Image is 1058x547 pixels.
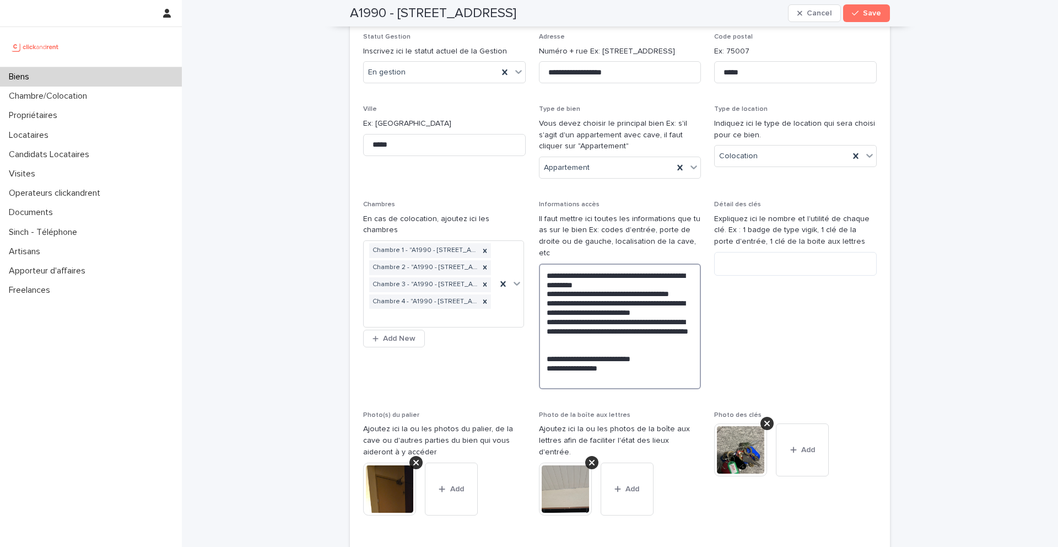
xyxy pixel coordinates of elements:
p: Inscrivez ici le statut actuel de la Gestion [363,46,526,57]
p: En cas de colocation, ajoutez ici les chambres [363,213,526,237]
div: Chambre 1 - "A1990 - [STREET_ADDRESS]" [369,243,479,258]
span: Photo(s) du palier [363,412,419,419]
img: UCB0brd3T0yccxBKYDjQ [9,36,62,58]
div: Chambre 4 - "A1990 - [STREET_ADDRESS]" [369,294,479,309]
div: Chambre 3 - "A1990 - [STREET_ADDRESS]" [369,277,479,292]
p: Numéro + rue Ex: [STREET_ADDRESS] [539,46,701,57]
button: Add [601,463,654,516]
h2: A1990 - [STREET_ADDRESS] [350,6,516,22]
span: Code postal [714,34,753,40]
span: Photo des clés [714,412,762,419]
span: Statut Gestion [363,34,411,40]
span: Photo de la boîte aux lettres [539,412,630,419]
button: Add [776,423,829,476]
button: Cancel [788,4,841,22]
span: Ville [363,106,377,112]
p: Candidats Locataires [4,149,98,160]
p: Sinch - Téléphone [4,227,86,238]
p: Apporteur d'affaires [4,266,94,276]
p: Freelances [4,285,59,296]
p: Documents [4,207,62,218]
p: Ex: [GEOGRAPHIC_DATA] [363,118,526,130]
p: Artisans [4,246,49,257]
span: Informations accès [539,201,600,208]
p: Indiquez ici le type de location qui sera choisi pour ce bien. [714,118,877,141]
p: Biens [4,72,38,82]
span: Cancel [807,9,832,17]
span: Appartement [544,162,590,174]
span: Save [863,9,881,17]
span: En gestion [368,67,406,78]
span: Détail des clés [714,201,761,208]
span: Chambres [363,201,395,208]
span: Add New [383,335,415,342]
span: Type de bien [539,106,580,112]
p: Ajoutez ici la ou les photos de la boîte aux lettres afin de faciliter l'état des lieux d'entrée. [539,423,701,458]
div: Chambre 2 - "A1990 - [STREET_ADDRESS]" [369,260,479,275]
span: Adresse [539,34,565,40]
p: Ex: 75007 [714,46,877,57]
span: Type de location [714,106,768,112]
p: Operateurs clickandrent [4,188,109,199]
p: Propriétaires [4,110,66,121]
p: Vous devez choisir le principal bien Ex: s'il s'agit d'un appartement avec cave, il faut cliquer ... [539,118,701,152]
button: Save [843,4,890,22]
p: Locataires [4,130,57,141]
span: Add [801,446,815,454]
p: Ajoutez ici la ou les photos du palier, de la cave ou d'autres parties du bien qui vous aideront ... [363,423,526,458]
p: Il faut mettre ici toutes les informations que tu as sur le bien Ex: codes d'entrée, porte de dro... [539,213,701,259]
span: Add [450,485,464,493]
p: Expliquez ici le nombre et l'utilité de chaque clé. Ex : 1 badge de type vigik, 1 clé de la porte... [714,213,877,248]
span: Colocation [719,151,758,162]
span: Add [625,485,639,493]
button: Add [425,463,478,516]
button: Add New [363,330,425,347]
p: Chambre/Colocation [4,91,96,101]
p: Visites [4,169,44,179]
